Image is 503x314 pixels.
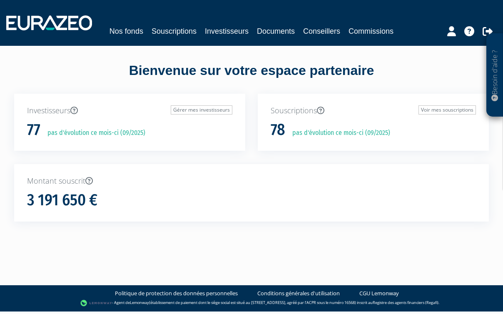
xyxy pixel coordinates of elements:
p: Montant souscrit [27,176,476,187]
a: Nos fonds [110,25,143,37]
a: Registre des agents financiers (Regafi) [373,300,438,305]
h1: 3 191 650 € [27,192,97,209]
img: 1732889491-logotype_eurazeo_blanc_rvb.png [6,15,92,30]
div: - Agent de (établissement de paiement dont le siège social est situé au [STREET_ADDRESS], agréé p... [8,299,495,307]
div: Bienvenue sur votre espace partenaire [8,61,495,94]
a: Commissions [349,25,393,37]
a: Investisseurs [205,25,249,37]
p: pas d'évolution ce mois-ci (09/2025) [286,128,390,138]
a: Conditions générales d'utilisation [257,289,340,297]
a: Lemonway [130,300,149,305]
p: Besoin d'aide ? [490,38,500,113]
p: Souscriptions [271,105,476,116]
a: CGU Lemonway [359,289,399,297]
h1: 77 [27,121,40,139]
a: Politique de protection des données personnelles [115,289,238,297]
a: Documents [257,25,295,37]
p: Investisseurs [27,105,232,116]
a: Gérer mes investisseurs [171,105,232,115]
img: logo-lemonway.png [80,299,112,307]
h1: 78 [271,121,285,139]
p: pas d'évolution ce mois-ci (09/2025) [42,128,145,138]
a: Voir mes souscriptions [418,105,476,115]
a: Conseillers [303,25,340,37]
a: Souscriptions [152,25,197,37]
